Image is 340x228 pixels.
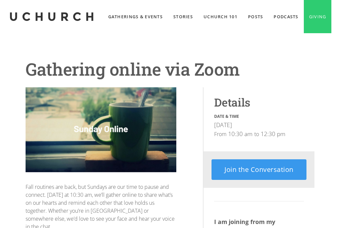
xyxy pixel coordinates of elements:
[214,95,304,109] h2: Details
[214,114,304,118] div: Date & Time
[228,130,254,138] p: 10:30 am
[26,87,176,172] img: Gathering online via Zoom
[254,130,261,138] div: to
[212,159,306,180] a: Join the Conversation
[214,130,228,138] div: From
[214,121,232,129] p: [DATE]
[26,60,314,79] h1: Gathering online via Zoom
[261,130,287,138] p: 12:30 pm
